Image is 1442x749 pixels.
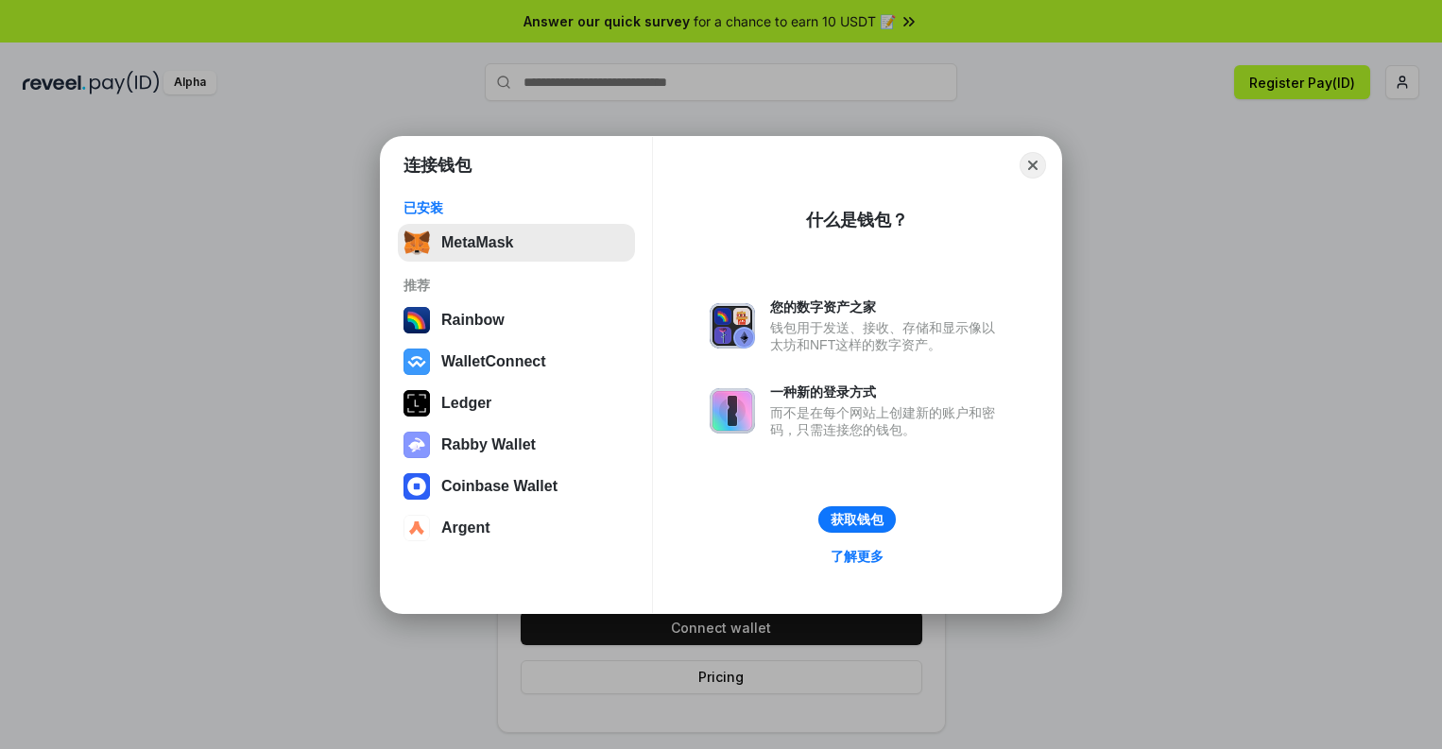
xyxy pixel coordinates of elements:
button: MetaMask [398,224,635,262]
div: MetaMask [441,234,513,251]
div: Rabby Wallet [441,436,536,453]
h1: 连接钱包 [403,154,472,177]
a: 了解更多 [819,544,895,569]
button: Close [1020,152,1046,179]
div: 而不是在每个网站上创建新的账户和密码，只需连接您的钱包。 [770,404,1004,438]
div: 了解更多 [831,548,884,565]
div: Rainbow [441,312,505,329]
div: WalletConnect [441,353,546,370]
button: Coinbase Wallet [398,468,635,505]
div: 什么是钱包？ [806,209,908,231]
img: svg+xml,%3Csvg%20width%3D%2228%22%20height%3D%2228%22%20viewBox%3D%220%200%2028%2028%22%20fill%3D... [403,515,430,541]
button: Argent [398,509,635,547]
div: 一种新的登录方式 [770,383,1004,400]
div: Ledger [441,395,491,412]
div: Coinbase Wallet [441,478,558,495]
img: svg+xml,%3Csvg%20xmlns%3D%22http%3A%2F%2Fwww.w3.org%2F2000%2Fsvg%22%20fill%3D%22none%22%20viewBox... [710,388,755,434]
div: 钱包用于发送、接收、存储和显示像以太坊和NFT这样的数字资产。 [770,319,1004,353]
img: svg+xml,%3Csvg%20width%3D%22120%22%20height%3D%22120%22%20viewBox%3D%220%200%20120%20120%22%20fil... [403,307,430,333]
button: WalletConnect [398,343,635,381]
div: 您的数字资产之家 [770,298,1004,315]
img: svg+xml,%3Csvg%20width%3D%2228%22%20height%3D%2228%22%20viewBox%3D%220%200%2028%2028%22%20fill%3D... [403,349,430,375]
div: 已安装 [403,199,629,216]
img: svg+xml,%3Csvg%20fill%3D%22none%22%20height%3D%2233%22%20viewBox%3D%220%200%2035%2033%22%20width%... [403,230,430,256]
button: Rabby Wallet [398,426,635,464]
img: svg+xml,%3Csvg%20xmlns%3D%22http%3A%2F%2Fwww.w3.org%2F2000%2Fsvg%22%20fill%3D%22none%22%20viewBox... [710,303,755,349]
div: 获取钱包 [831,511,884,528]
button: 获取钱包 [818,506,896,533]
div: Argent [441,519,490,536]
img: svg+xml,%3Csvg%20xmlns%3D%22http%3A%2F%2Fwww.w3.org%2F2000%2Fsvg%22%20fill%3D%22none%22%20viewBox... [403,432,430,458]
img: svg+xml,%3Csvg%20xmlns%3D%22http%3A%2F%2Fwww.w3.org%2F2000%2Fsvg%22%20width%3D%2228%22%20height%3... [403,390,430,417]
button: Rainbow [398,301,635,339]
img: svg+xml,%3Csvg%20width%3D%2228%22%20height%3D%2228%22%20viewBox%3D%220%200%2028%2028%22%20fill%3D... [403,473,430,500]
div: 推荐 [403,277,629,294]
button: Ledger [398,384,635,422]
